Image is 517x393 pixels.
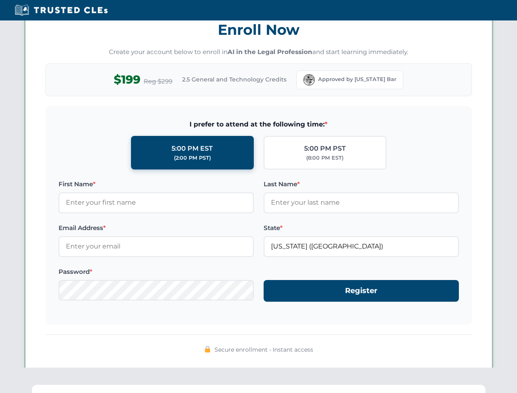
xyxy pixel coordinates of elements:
[59,119,459,130] span: I prefer to attend at the following time:
[59,179,254,189] label: First Name
[264,223,459,233] label: State
[174,154,211,162] div: (2:00 PM PST)
[304,143,346,154] div: 5:00 PM PST
[12,4,110,16] img: Trusted CLEs
[318,75,396,84] span: Approved by [US_STATE] Bar
[59,236,254,257] input: Enter your email
[45,17,472,43] h3: Enroll Now
[114,70,140,89] span: $199
[264,179,459,189] label: Last Name
[144,77,172,86] span: Reg $299
[204,346,211,352] img: 🔒
[182,75,287,84] span: 2.5 General and Technology Credits
[172,143,213,154] div: 5:00 PM EST
[303,74,315,86] img: Florida Bar
[264,280,459,302] button: Register
[59,267,254,277] label: Password
[228,48,312,56] strong: AI in the Legal Profession
[264,192,459,213] input: Enter your last name
[306,154,343,162] div: (8:00 PM EST)
[264,236,459,257] input: Florida (FL)
[59,223,254,233] label: Email Address
[45,47,472,57] p: Create your account below to enroll in and start learning immediately.
[59,192,254,213] input: Enter your first name
[214,345,313,354] span: Secure enrollment • Instant access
